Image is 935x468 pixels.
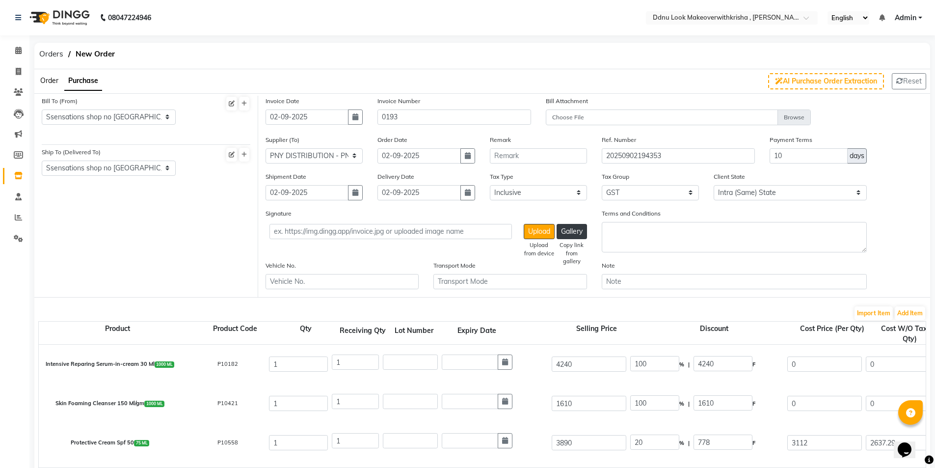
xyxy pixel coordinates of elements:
button: AI Purchase Order Extraction [768,73,884,89]
b: 08047224946 [108,4,151,31]
label: Client State [714,172,745,181]
label: Bill Attachment [546,97,588,106]
label: Invoice Number [377,97,420,106]
div: Product Code [196,324,274,344]
div: Protective Cream Spf 50 [31,433,188,453]
div: Qty [274,324,337,344]
label: Ref. Number [602,136,636,144]
span: % [679,435,684,451]
input: ex. https://img.dingg.app/invoice.jpg or uploaded image name [269,224,511,239]
img: logo [25,4,92,31]
div: Product [39,324,196,344]
input: Reference Number [602,148,755,164]
div: P10558 [188,433,267,453]
span: Orders [34,45,68,63]
span: 1000 ML [144,401,164,407]
label: Bill To (From) [42,97,78,106]
span: F [752,435,755,451]
label: Terms and Conditions [602,209,661,218]
button: Import Item [855,306,893,320]
span: Admin [895,13,916,23]
div: P10182 [188,354,267,374]
span: % [679,396,684,412]
label: Shipment Date [266,172,306,181]
button: Gallery [557,224,587,239]
label: Signature [266,209,292,218]
label: Transport Mode [433,261,476,270]
div: Skin Foaming Cleanser 150 Ml/gm [31,393,188,413]
div: Discount [636,324,793,344]
label: Supplier (To) [266,136,299,144]
span: F [752,357,755,373]
span: New Order [71,45,120,63]
span: Selling Price [574,322,619,335]
input: Invoice Number [377,110,531,125]
label: Tax Type [490,172,513,181]
span: | [688,357,690,373]
span: | [688,435,690,451]
label: Tax Group [602,172,629,181]
div: P10421 [188,393,267,413]
div: Intensive Reparing Serum-in-cream 30 Ml [31,354,188,374]
div: Receiving Qty [339,326,386,336]
input: Vehicle No. [266,274,419,289]
span: 1000 ML [155,361,175,367]
button: Add Item [895,306,925,320]
div: Lot Number [386,326,441,336]
label: Order Date [377,136,407,144]
span: Cost Price (Per Qty) [798,322,866,335]
input: Note [602,274,867,289]
div: Copy link from gallery [557,241,587,266]
label: Vehicle No. [266,261,296,270]
input: Remark [490,148,587,164]
span: | [688,396,690,412]
div: Expiry Date [441,326,512,336]
label: Remark [490,136,511,144]
span: Order [40,76,58,85]
label: Delivery Date [377,172,414,181]
button: Reset [892,73,926,89]
label: Invoice Date [266,97,299,106]
span: % [679,357,684,373]
span: 75 ML [134,440,149,446]
span: Purchase [68,76,98,85]
iframe: chat widget [894,429,925,458]
button: Upload [524,224,555,239]
input: Transport Mode [433,274,587,289]
label: Payment Terms [770,136,812,144]
label: Note [602,261,615,270]
span: days [850,151,864,161]
div: Upload from device [524,241,555,258]
label: Ship To (Delivered To) [42,148,101,157]
span: F [752,396,755,412]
